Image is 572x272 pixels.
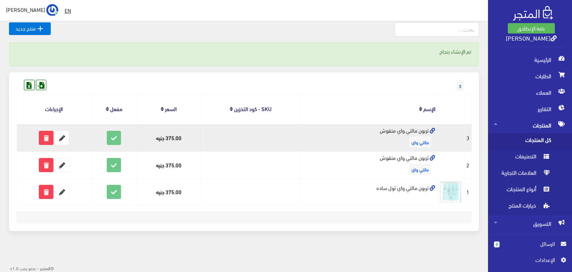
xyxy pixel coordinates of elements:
[506,240,555,248] span: الرسائل
[488,150,572,166] a: التصنيفات
[494,84,566,101] span: العملاء
[165,103,177,114] a: السعر
[409,136,431,148] span: مالتي واي
[494,117,566,133] span: المنتجات
[423,103,435,114] a: الإسم
[6,5,45,14] span: [PERSON_NAME]
[301,179,438,205] td: تربون مالتي واي تول ساده
[488,51,572,68] a: الرئيسية
[137,152,201,179] td: 375.00 جنيه
[395,22,479,37] input: بحث...
[513,6,553,20] img: .
[40,265,50,271] strong: المتجر
[488,232,572,248] a: المحتوى
[488,84,572,101] a: العملاء
[494,199,551,215] span: خيارات المنتج
[494,215,566,232] span: التسويق
[488,101,572,117] a: التقارير
[409,164,431,175] span: مالتي واي
[488,183,572,199] a: أنواع المنتجات
[494,150,551,166] span: التصنيفات
[494,133,551,150] span: كل المنتجات
[500,256,554,264] span: اﻹعدادات
[464,152,472,179] td: 2
[62,4,74,17] a: EN
[301,152,438,179] td: تربون مالتي واي منقوش
[488,166,572,183] a: العلامات التجارية
[488,133,572,150] a: كل المنتجات
[234,103,271,114] a: SKU - كود التخزين
[494,232,566,248] span: المحتوى
[36,24,45,33] i: 
[65,6,71,15] u: EN
[464,124,472,151] td: 3
[494,240,566,256] a: 0 الرسائل
[494,51,566,68] span: الرئيسية
[494,241,500,247] span: 0
[17,47,471,56] p: تم الإنشاء بنجاح
[137,124,201,151] td: 375.00 جنيه
[494,68,566,84] span: الطلبات
[488,199,572,215] a: خيارات المنتج
[17,93,91,124] th: الإجراءات
[494,101,566,117] span: التقارير
[10,264,39,272] span: - صنع بحب v1.0
[506,32,557,43] a: [PERSON_NAME]
[494,256,566,268] a: اﻹعدادات
[508,23,555,34] a: باقة الإنطلاق
[494,166,551,183] span: العلامات التجارية
[439,181,462,203] img: trbon-malty-oay-tol-sadh.jpg
[457,80,464,91] span: 3
[464,179,472,205] td: 1
[137,179,201,205] td: 375.00 جنيه
[110,103,122,114] a: مفعل
[301,124,438,151] td: تربون مالتي واي منقوش
[46,4,58,16] img: ...
[494,183,551,199] span: أنواع المنتجات
[488,117,572,133] a: المنتجات
[6,4,58,16] a: ... [PERSON_NAME]
[9,22,51,35] a: منتج جديد
[488,68,572,84] a: الطلبات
